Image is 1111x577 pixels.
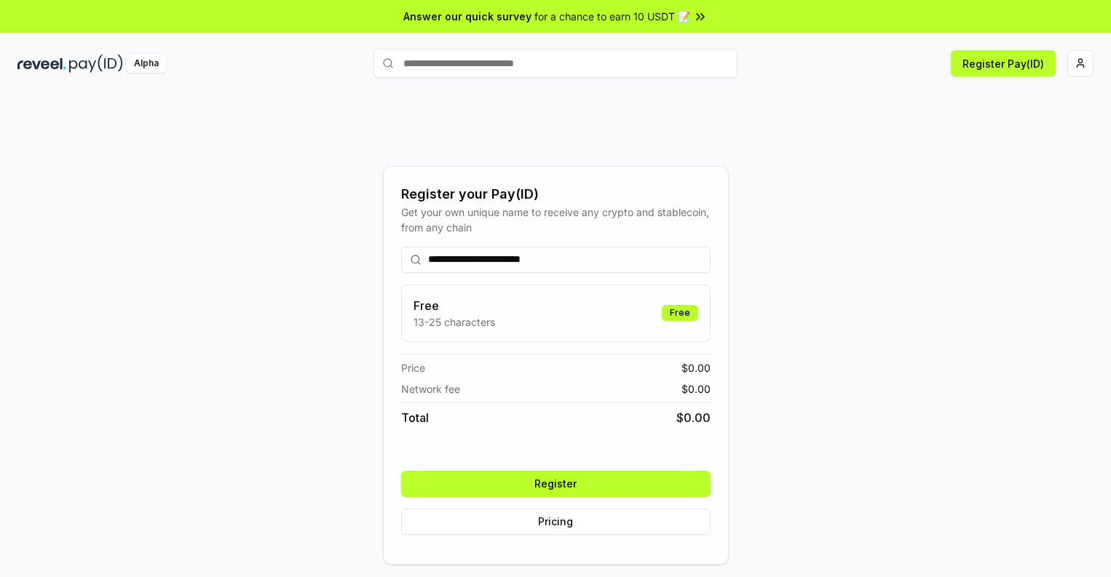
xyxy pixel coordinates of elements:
[401,509,711,535] button: Pricing
[951,50,1056,76] button: Register Pay(ID)
[401,204,711,235] div: Get your own unique name to receive any crypto and stablecoin, from any chain
[662,305,698,321] div: Free
[401,381,460,397] span: Network fee
[17,55,66,73] img: reveel_dark
[401,360,425,375] span: Price
[126,55,167,73] div: Alpha
[401,184,711,204] div: Register your Pay(ID)
[401,409,429,426] span: Total
[69,55,123,73] img: pay_id
[401,471,711,497] button: Register
[414,297,495,314] h3: Free
[403,9,531,24] span: Answer our quick survey
[681,360,711,375] span: $ 0.00
[676,409,711,426] span: $ 0.00
[414,314,495,330] p: 13-25 characters
[681,381,711,397] span: $ 0.00
[534,9,690,24] span: for a chance to earn 10 USDT 📝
